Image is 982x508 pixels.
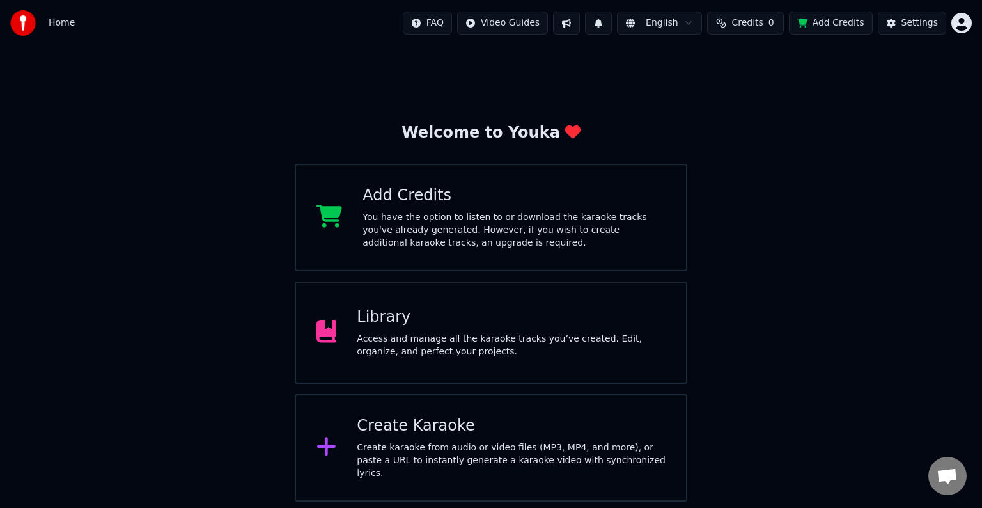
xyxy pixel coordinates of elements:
[357,333,666,358] div: Access and manage all the karaoke tracks you’ve created. Edit, organize, and perfect your projects.
[928,457,967,495] div: Açık sohbet
[878,12,946,35] button: Settings
[789,12,873,35] button: Add Credits
[362,211,666,250] div: You have the option to listen to or download the karaoke tracks you've already generated. However...
[362,186,666,206] div: Add Credits
[401,123,581,143] div: Welcome to Youka
[901,17,938,29] div: Settings
[707,12,784,35] button: Credits0
[357,416,666,436] div: Create Karaoke
[457,12,548,35] button: Video Guides
[731,17,763,29] span: Credits
[357,441,666,480] div: Create karaoke from audio or video files (MP3, MP4, and more), or paste a URL to instantly genera...
[403,12,452,35] button: FAQ
[10,10,36,36] img: youka
[49,17,75,29] nav: breadcrumb
[357,307,666,328] div: Library
[49,17,75,29] span: Home
[768,17,774,29] span: 0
